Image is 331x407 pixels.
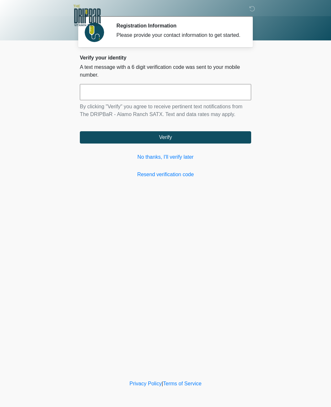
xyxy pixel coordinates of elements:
[73,5,101,26] img: The DRIPBaR - Alamo Ranch SATX Logo
[163,381,201,386] a: Terms of Service
[116,31,241,39] div: Please provide your contact information to get started.
[80,55,251,61] h2: Verify your identity
[80,103,251,118] p: By clicking "Verify" you agree to receive pertinent text notifications from The DRIPBaR - Alamo R...
[80,153,251,161] a: No thanks, I'll verify later
[80,63,251,79] p: A text message with a 6 digit verification code was sent to your mobile number.
[130,381,162,386] a: Privacy Policy
[80,171,251,178] a: Resend verification code
[85,23,104,42] img: Agent Avatar
[162,381,163,386] a: |
[80,131,251,144] button: Verify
